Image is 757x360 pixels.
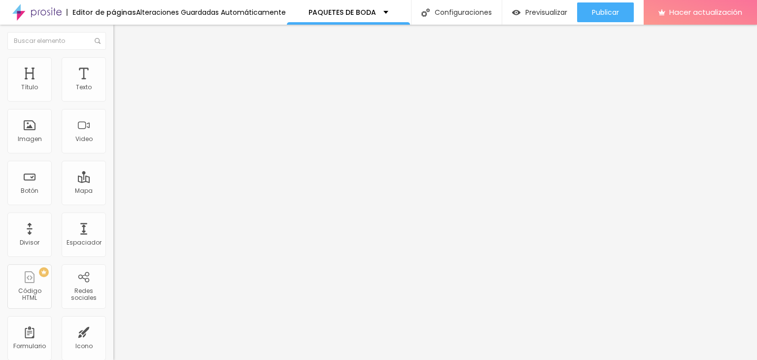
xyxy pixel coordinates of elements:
button: Publicar [577,2,634,22]
font: Botón [21,186,38,195]
font: Publicar [592,7,619,17]
font: Icono [75,342,93,350]
button: Previsualizar [502,2,577,22]
img: Icono [95,38,101,44]
img: view-1.svg [512,8,520,17]
font: Previsualizar [525,7,567,17]
font: Código HTML [18,287,41,302]
font: Editor de páginas [72,7,136,17]
iframe: Editor [113,25,757,360]
font: Hacer actualización [669,7,742,17]
font: Título [21,83,38,91]
font: Redes sociales [71,287,97,302]
font: Imagen [18,135,42,143]
font: Video [75,135,93,143]
font: Espaciador [67,238,102,247]
font: Formulario [13,342,46,350]
font: Divisor [20,238,39,247]
font: PAQUETES DE BODA [309,7,376,17]
font: Configuraciones [435,7,492,17]
font: Alteraciones Guardadas Automáticamente [136,7,286,17]
font: Texto [76,83,92,91]
img: Icono [421,8,430,17]
input: Buscar elemento [7,32,106,50]
font: Mapa [75,186,93,195]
